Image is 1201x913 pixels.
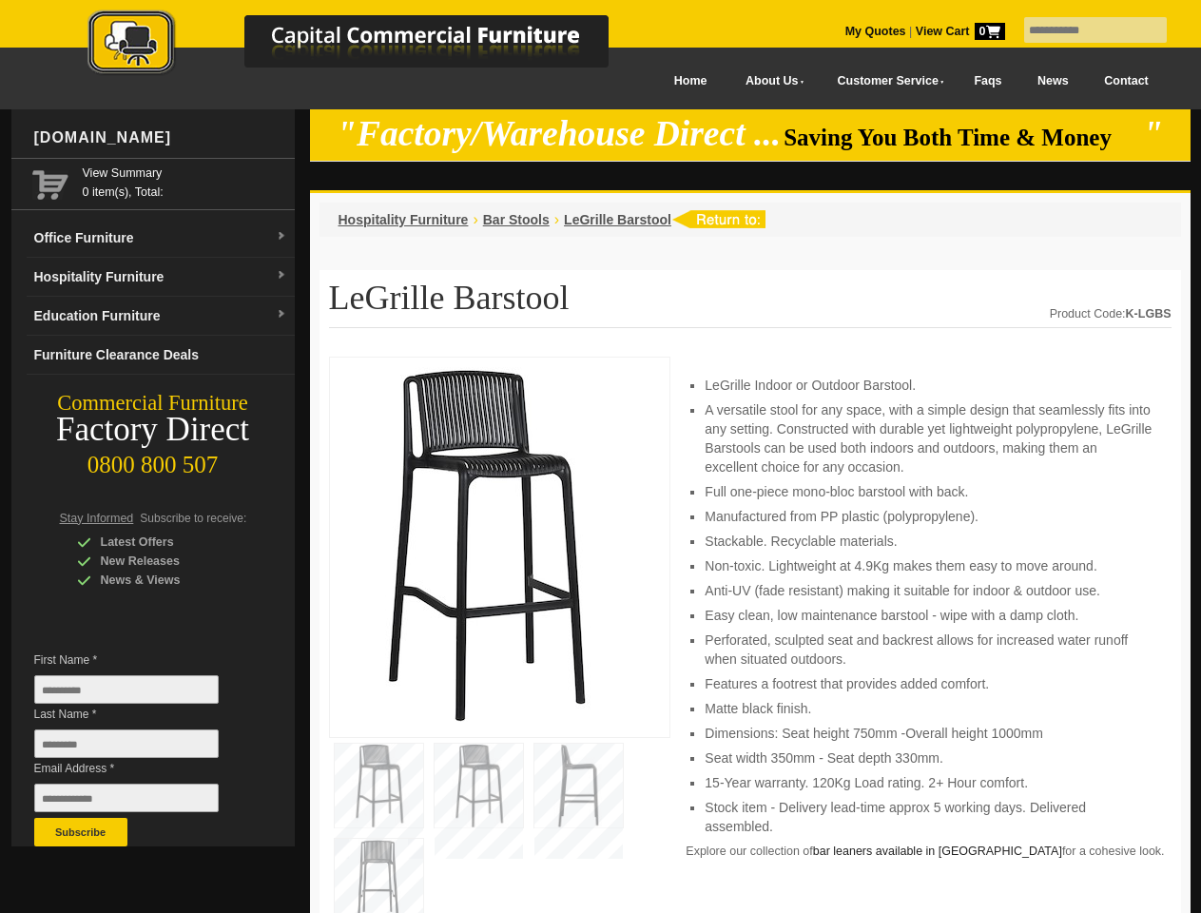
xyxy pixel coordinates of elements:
[554,210,559,229] li: ›
[276,270,287,282] img: dropdown
[34,651,247,670] span: First Name *
[705,606,1152,625] li: Easy clean, low maintenance barstool - wipe with a damp cloth.
[705,556,1152,575] li: Non-toxic. Lightweight at 4.9Kg makes them easy to move around.
[816,60,956,103] a: Customer Service
[705,798,1152,836] li: Stock item - Delivery lead-time approx 5 working days. Delivered assembled.
[473,210,477,229] li: ›
[34,705,247,724] span: Last Name *
[975,23,1005,40] span: 0
[60,512,134,525] span: Stay Informed
[276,309,287,321] img: dropdown
[1143,114,1163,153] em: "
[705,748,1152,767] li: Seat width 350mm - Seat depth 330mm.
[671,210,765,228] img: return to
[813,845,1062,858] a: bar leaners available in [GEOGRAPHIC_DATA]
[1019,60,1086,103] a: News
[34,759,247,778] span: Email Address *
[705,674,1152,693] li: Features a footrest that provides added comfort.
[35,10,701,79] img: Capital Commercial Furniture Logo
[27,258,295,297] a: Hospitality Furnituredropdown
[784,125,1140,150] span: Saving You Both Time & Money
[705,631,1152,669] li: Perforated, sculpted seat and backrest allows for increased water runoff when situated outdoors.
[34,818,127,846] button: Subscribe
[845,25,906,38] a: My Quotes
[1050,304,1172,323] div: Product Code:
[705,376,1152,395] li: LeGrille Indoor or Outdoor Barstool.
[957,60,1020,103] a: Faqs
[276,231,287,243] img: dropdown
[705,581,1152,600] li: Anti-UV (fade resistant) making it suitable for indoor & outdoor use.
[1086,60,1166,103] a: Contact
[725,60,816,103] a: About Us
[77,571,258,590] div: News & Views
[11,442,295,478] div: 0800 800 507
[912,25,1004,38] a: View Cart0
[705,724,1152,743] li: Dimensions: Seat height 750mm -Overall height 1000mm
[339,212,469,227] a: Hospitality Furniture
[34,729,219,758] input: Last Name *
[34,675,219,704] input: First Name *
[11,417,295,443] div: Factory Direct
[705,482,1152,501] li: Full one-piece mono-bloc barstool with back.
[705,532,1152,551] li: Stackable. Recyclable materials.
[27,109,295,166] div: [DOMAIN_NAME]
[339,367,625,722] img: LeGrille Barstool
[705,773,1152,792] li: 15-Year warranty. 120Kg Load rating. 2+ Hour comfort.
[11,390,295,417] div: Commercial Furniture
[329,280,1172,328] h1: LeGrille Barstool
[27,219,295,258] a: Office Furnituredropdown
[34,784,219,812] input: Email Address *
[140,512,246,525] span: Subscribe to receive:
[564,212,671,227] a: LeGrille Barstool
[1126,307,1172,321] strong: K-LGBS
[83,164,287,183] a: View Summary
[686,842,1171,861] p: Explore our collection of for a cohesive look.
[77,533,258,552] div: Latest Offers
[27,336,295,375] a: Furniture Clearance Deals
[705,699,1152,718] li: Matte black finish.
[83,164,287,199] span: 0 item(s), Total:
[35,10,701,85] a: Capital Commercial Furniture Logo
[27,297,295,336] a: Education Furnituredropdown
[77,552,258,571] div: New Releases
[337,114,781,153] em: "Factory/Warehouse Direct ...
[916,25,1005,38] strong: View Cart
[705,507,1152,526] li: Manufactured from PP plastic (polypropylene).
[483,212,550,227] a: Bar Stools
[705,400,1152,476] li: A versatile stool for any space, with a simple design that seamlessly fits into any setting. Cons...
